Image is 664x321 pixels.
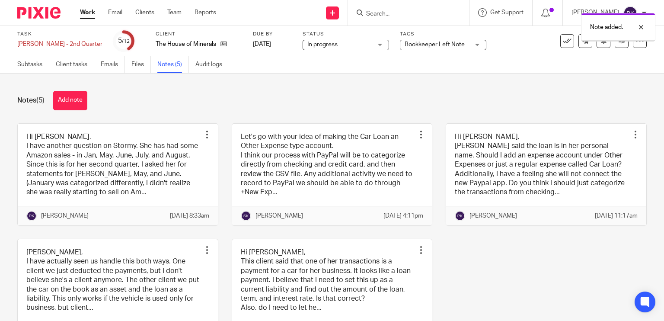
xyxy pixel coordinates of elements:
[253,41,271,47] span: [DATE]
[303,31,389,38] label: Status
[17,31,102,38] label: Task
[135,8,154,17] a: Clients
[36,97,45,104] span: (5)
[17,56,49,73] a: Subtasks
[167,8,182,17] a: Team
[156,31,242,38] label: Client
[156,40,216,48] p: The House of Minerals
[17,96,45,105] h1: Notes
[17,7,61,19] img: Pixie
[195,56,229,73] a: Audit logs
[455,211,465,221] img: svg%3E
[157,56,189,73] a: Notes (5)
[253,31,292,38] label: Due by
[118,36,130,46] div: 5
[623,6,637,20] img: svg%3E
[108,8,122,17] a: Email
[53,91,87,110] button: Add note
[17,40,102,48] div: Stormy Baker - 2nd Quarter
[383,212,423,220] p: [DATE] 4:11pm
[595,212,638,220] p: [DATE] 11:17am
[405,42,465,48] span: Bookkeeper Left Note
[56,56,94,73] a: Client tasks
[131,56,151,73] a: Files
[41,212,89,220] p: [PERSON_NAME]
[469,212,517,220] p: [PERSON_NAME]
[101,56,125,73] a: Emails
[195,8,216,17] a: Reports
[122,39,130,44] small: /12
[590,23,623,32] p: Note added.
[241,211,251,221] img: svg%3E
[80,8,95,17] a: Work
[307,42,338,48] span: In progress
[17,40,102,48] div: [PERSON_NAME] - 2nd Quarter
[170,212,209,220] p: [DATE] 8:33am
[26,211,37,221] img: svg%3E
[255,212,303,220] p: [PERSON_NAME]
